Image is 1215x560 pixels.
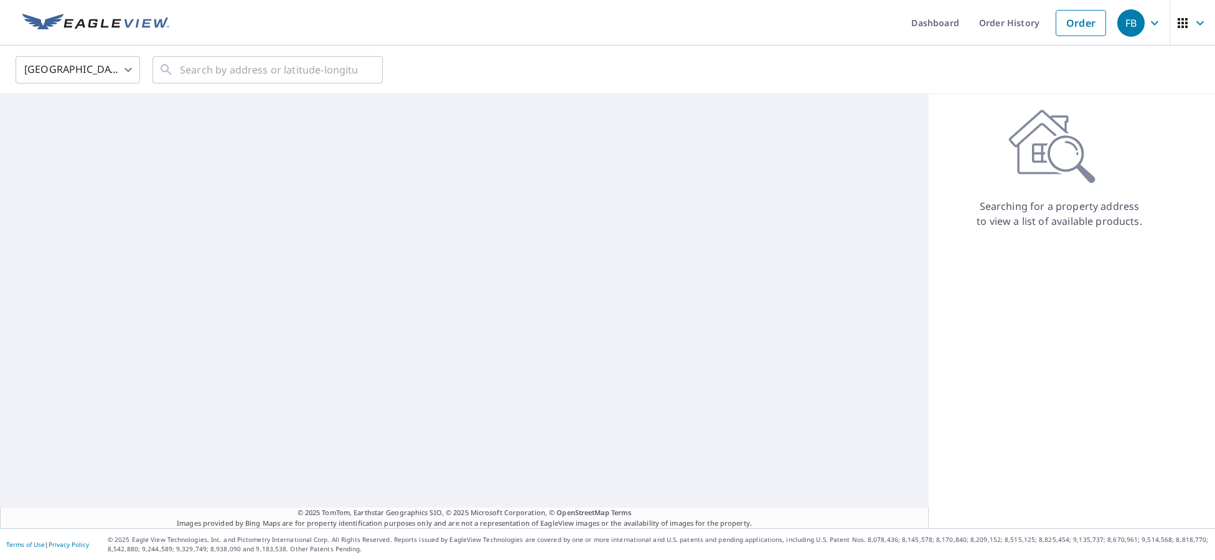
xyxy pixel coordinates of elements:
a: Privacy Policy [49,540,89,549]
div: [GEOGRAPHIC_DATA] [16,52,140,87]
input: Search by address or latitude-longitude [180,52,357,87]
a: Terms of Use [6,540,45,549]
p: © 2025 Eagle View Technologies, Inc. and Pictometry International Corp. All Rights Reserved. Repo... [108,535,1209,554]
p: | [6,541,89,548]
a: Order [1056,10,1106,36]
a: Terms [611,508,632,517]
img: EV Logo [22,14,169,32]
div: FB [1117,9,1145,37]
span: © 2025 TomTom, Earthstar Geographics SIO, © 2025 Microsoft Corporation, © [298,508,632,518]
a: OpenStreetMap [556,508,609,517]
p: Searching for a property address to view a list of available products. [976,199,1143,229]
